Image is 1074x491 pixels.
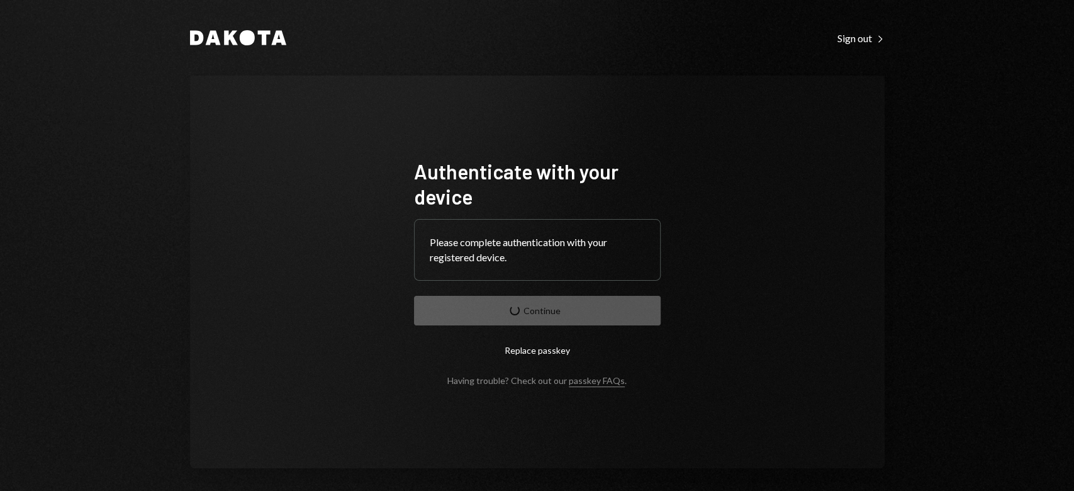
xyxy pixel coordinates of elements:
[447,375,627,386] div: Having trouble? Check out our .
[837,31,885,45] a: Sign out
[569,375,625,387] a: passkey FAQs
[837,32,885,45] div: Sign out
[414,159,661,209] h1: Authenticate with your device
[430,235,645,265] div: Please complete authentication with your registered device.
[414,336,661,365] button: Replace passkey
